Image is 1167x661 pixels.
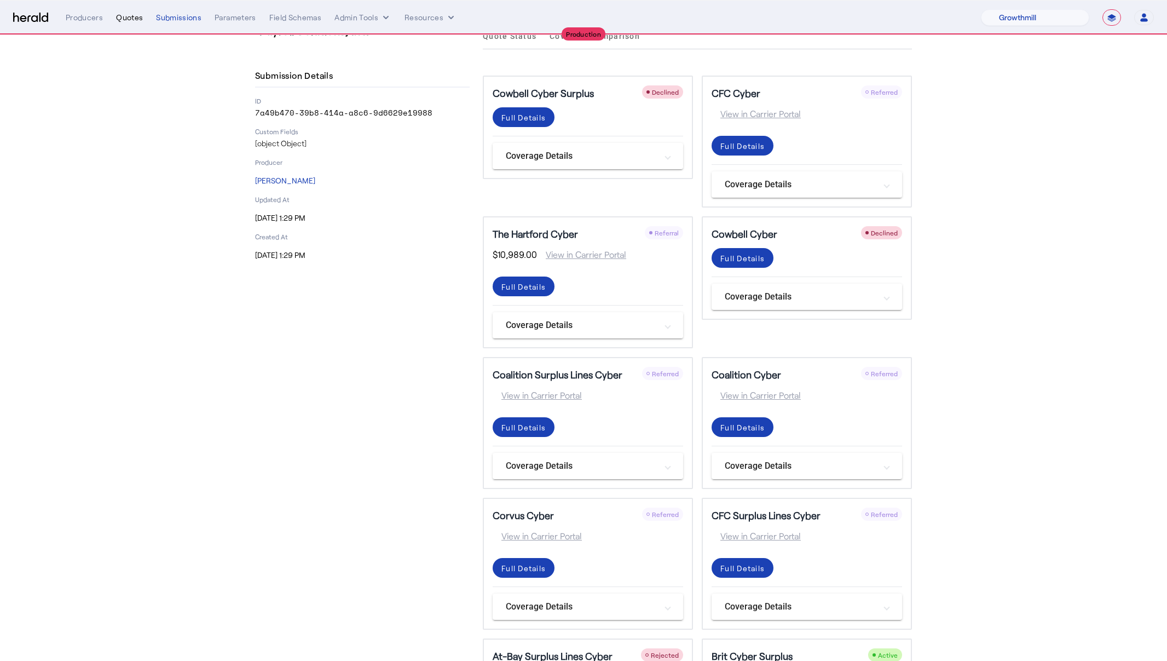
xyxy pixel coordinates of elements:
mat-panel-title: Coverage Details [506,600,657,613]
h5: Corvus Cyber [493,508,554,523]
div: Producers [66,12,103,23]
mat-panel-title: Coverage Details [506,319,657,332]
div: Submissions [156,12,201,23]
img: Herald Logo [13,13,48,23]
span: View in Carrier Portal [712,107,801,120]
a: Coverage Comparison [550,23,640,49]
span: Active [878,651,898,659]
mat-panel-title: Coverage Details [506,150,657,163]
button: Full Details [493,417,554,437]
button: internal dropdown menu [334,12,391,23]
mat-panel-title: Coverage Details [725,290,876,303]
p: [DATE] 1:29 PM [255,212,470,223]
mat-panel-title: Coverage Details [725,178,876,191]
button: Full Details [493,107,554,127]
span: View in Carrier Portal [712,530,801,543]
h5: Coalition Surplus Lines Cyber [493,367,622,382]
mat-expansion-panel-header: Coverage Details [712,594,902,620]
mat-panel-title: Coverage Details [506,459,657,473]
p: Updated At [255,195,470,204]
div: Full Details [720,252,765,264]
div: Full Details [501,281,546,292]
div: Full Details [720,562,765,574]
mat-panel-title: Coverage Details [725,459,876,473]
button: Full Details [712,417,773,437]
h5: Cowbell Cyber Surplus [493,85,594,101]
button: Full Details [493,277,554,296]
p: Custom Fields [255,127,470,136]
span: Coverage Comparison [550,32,640,40]
button: Full Details [712,248,773,268]
h5: CFC Cyber [712,85,760,101]
h5: Coalition Cyber [712,367,781,382]
span: Referred [652,510,679,518]
mat-expansion-panel-header: Coverage Details [712,171,902,198]
mat-expansion-panel-header: Coverage Details [493,453,683,479]
p: 7a49b470-39b8-414a-a8c6-9d6629e19988 [255,107,470,118]
span: Referral [655,229,679,237]
button: Full Details [712,558,773,578]
button: Resources dropdown menu [405,12,457,23]
div: Field Schemas [269,12,322,23]
mat-expansion-panel-header: Coverage Details [712,284,902,310]
a: Quote Status [483,23,536,49]
span: Quote Status [483,32,536,40]
button: Full Details [712,136,773,156]
div: Full Details [501,112,546,123]
mat-panel-title: Coverage Details [725,600,876,613]
mat-expansion-panel-header: Coverage Details [493,312,683,338]
p: [object Object] [255,138,470,149]
span: Referred [871,88,898,96]
mat-expansion-panel-header: Coverage Details [712,453,902,479]
p: [PERSON_NAME] [255,175,470,186]
span: Declined [871,229,898,237]
span: View in Carrier Portal [493,389,582,402]
mat-expansion-panel-header: Coverage Details [493,594,683,620]
p: ID [255,96,470,105]
p: [DATE] 1:29 PM [255,250,470,261]
span: Declined [652,88,679,96]
div: Parameters [215,12,256,23]
div: Quotes [116,12,143,23]
div: Full Details [501,422,546,433]
span: View in Carrier Portal [712,389,801,402]
div: Full Details [720,422,765,433]
span: $10,989.00 [493,248,537,261]
div: Full Details [720,140,765,152]
div: Production [562,27,605,41]
mat-expansion-panel-header: Coverage Details [493,143,683,169]
p: Producer [255,158,470,166]
div: Full Details [501,562,546,574]
h5: CFC Surplus Lines Cyber [712,508,821,523]
span: View in Carrier Portal [493,530,582,543]
span: Referred [652,370,679,377]
h5: The Hartford Cyber [493,226,578,242]
p: Created At [255,232,470,241]
h4: Submission Details [255,69,337,82]
span: Referred [871,370,898,377]
span: View in Carrier Portal [537,248,626,261]
button: Full Details [493,558,554,578]
h5: Cowbell Cyber [712,226,777,242]
span: Rejected [651,651,679,659]
span: Referred [871,510,898,518]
